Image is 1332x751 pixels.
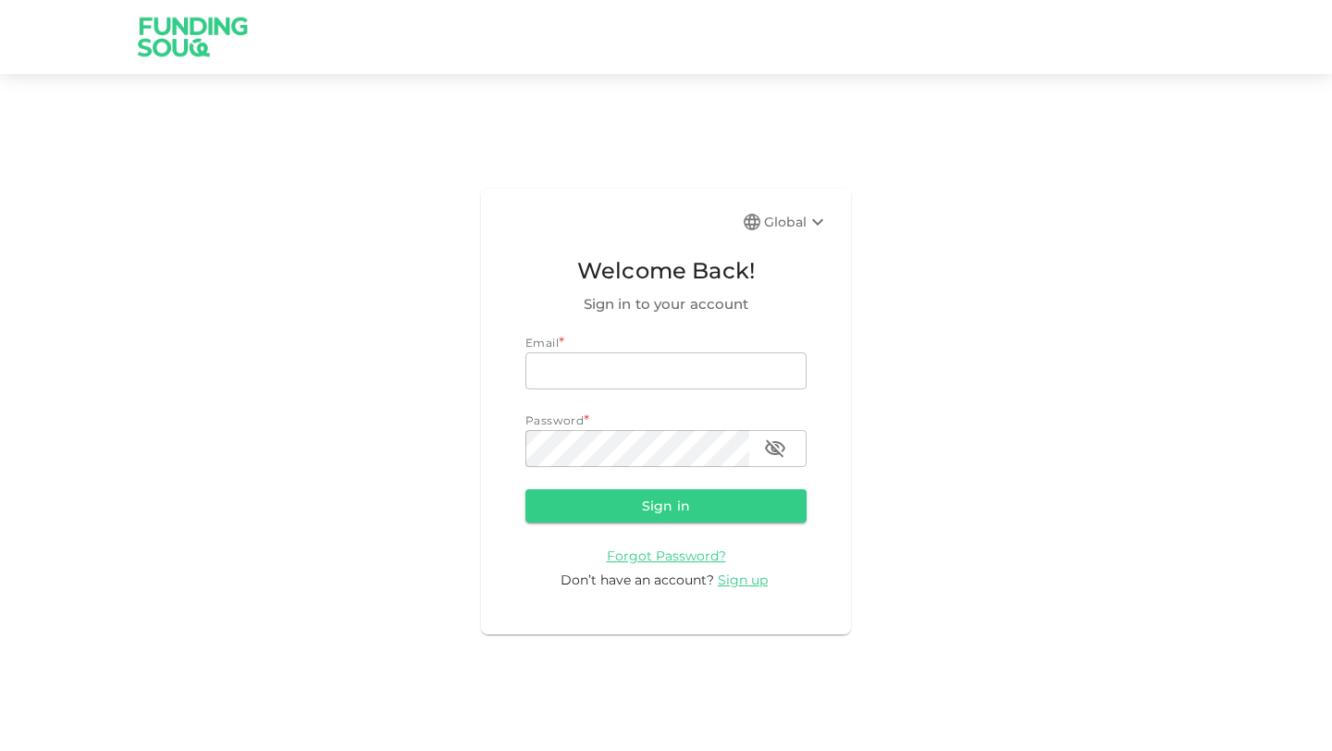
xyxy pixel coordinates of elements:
span: Sign in to your account [525,293,807,315]
span: Sign up [718,572,768,588]
input: password [525,430,749,467]
span: Forgot Password? [607,548,726,564]
a: Forgot Password? [607,547,726,564]
span: Password [525,413,584,427]
span: Email [525,336,559,350]
div: Global [764,211,829,233]
span: Don’t have an account? [561,572,714,588]
span: Welcome Back! [525,253,807,289]
input: email [525,352,807,389]
button: Sign in [525,489,807,523]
